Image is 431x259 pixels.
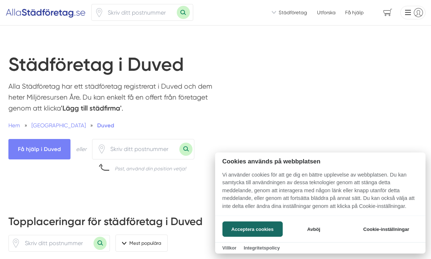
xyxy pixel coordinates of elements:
[222,221,283,237] button: Acceptera cookies
[244,245,280,251] a: Integritetspolicy
[354,221,418,237] button: Cookie-inställningar
[215,171,426,216] p: Vi använder cookies för att ge dig en bättre upplevelse av webbplatsen. Du kan samtycka till anvä...
[285,221,343,237] button: Avböj
[215,158,426,165] h2: Cookies används på webbplatsen
[222,245,237,251] a: Villkor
